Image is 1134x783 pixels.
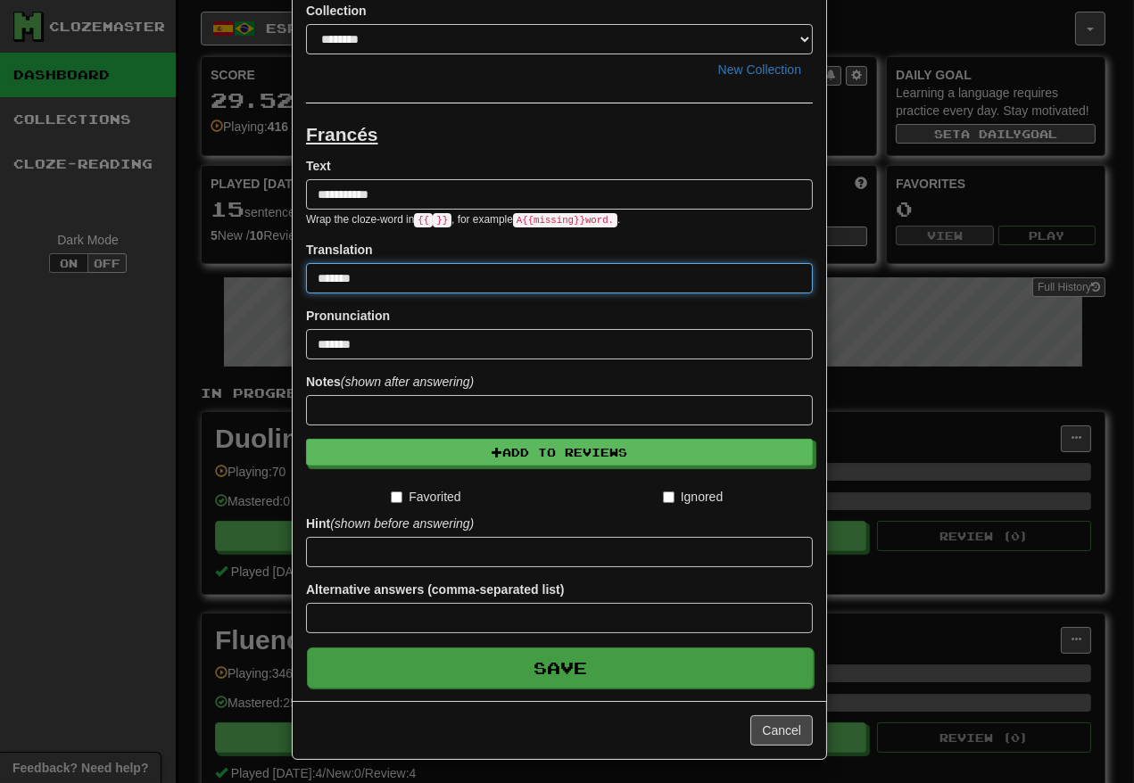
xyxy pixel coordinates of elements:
label: Text [306,157,331,175]
label: Ignored [663,488,723,506]
button: New Collection [707,54,813,85]
em: (shown before answering) [330,516,474,531]
label: Favorited [391,488,460,506]
u: Francés [306,124,378,144]
code: {{ [414,213,433,227]
input: Ignored [663,491,675,503]
button: Add to Reviews [306,439,813,466]
code: A {{ missing }} word. [513,213,617,227]
label: Pronunciation [306,307,390,325]
small: Wrap the cloze-word in , for example . [306,213,620,226]
button: Cancel [750,715,813,746]
em: (shown after answering) [341,375,474,389]
button: Save [307,647,814,688]
input: Favorited [391,491,402,503]
code: }} [433,213,451,227]
label: Notes [306,373,474,391]
label: Hint [306,515,474,532]
label: Translation [306,241,373,259]
label: Alternative answers (comma-separated list) [306,581,564,598]
label: Collection [306,2,367,20]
